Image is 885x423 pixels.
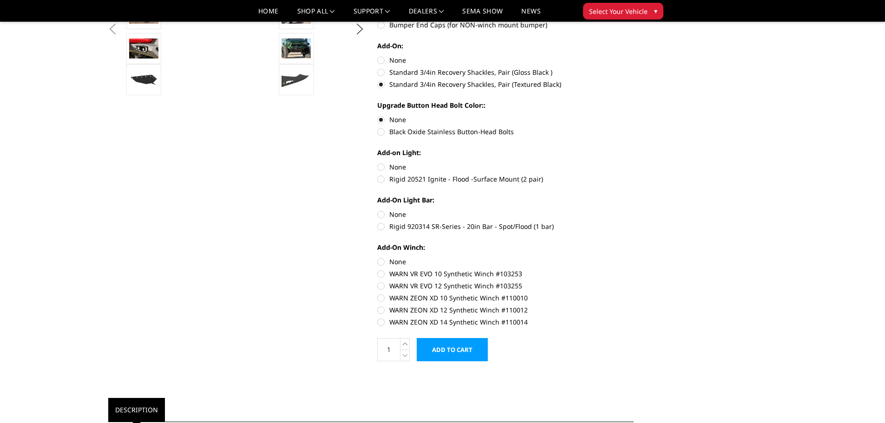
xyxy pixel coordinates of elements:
[377,55,634,65] label: None
[377,305,634,315] label: WARN ZEON XD 12 Synthetic Winch #110012
[129,39,158,58] img: Relocates Front Parking Sensors & Accepts Rigid LED Lights Ignite Series
[353,22,367,36] button: Next
[108,398,165,422] a: Description
[589,7,648,16] span: Select Your Vehicle
[282,72,311,88] img: Bolt-on end cap. Widens your Bronco bumper to match the factory fender flares.
[583,3,663,20] button: Select Your Vehicle
[377,221,634,231] label: Rigid 920314 SR-Series - 20in Bar - Spot/Flood (1 bar)
[654,6,657,16] span: ▾
[377,162,634,172] label: None
[377,127,634,137] label: Black Oxide Stainless Button-Head Bolts
[297,8,335,21] a: shop all
[377,20,634,30] label: Bumper End Caps (for NON-winch mount bumper)
[377,174,634,184] label: Rigid 20521 Ignite - Flood -Surface Mount (2 pair)
[377,79,634,89] label: Standard 3/4in Recovery Shackles, Pair (Textured Black)
[462,8,503,21] a: SEMA Show
[377,257,634,267] label: None
[282,39,311,58] img: Bronco Baja Front (winch mount)
[839,378,885,423] iframe: Chat Widget
[377,293,634,303] label: WARN ZEON XD 10 Synthetic Winch #110010
[409,8,444,21] a: Dealers
[377,209,634,219] label: None
[377,317,634,327] label: WARN ZEON XD 14 Synthetic Winch #110014
[377,100,634,110] label: Upgrade Button Head Bolt Color::
[258,8,278,21] a: Home
[377,269,634,279] label: WARN VR EVO 10 Synthetic Winch #103253
[354,8,390,21] a: Support
[417,338,488,361] input: Add to Cart
[377,281,634,291] label: WARN VR EVO 12 Synthetic Winch #103255
[106,22,120,36] button: Previous
[377,148,634,157] label: Add-on Light:
[377,41,634,51] label: Add-On:
[377,67,634,77] label: Standard 3/4in Recovery Shackles, Pair (Gloss Black )
[377,242,634,252] label: Add-On Winch:
[377,195,634,205] label: Add-On Light Bar:
[521,8,540,21] a: News
[129,72,158,88] img: Reinforced Steel Bolt-On Skid Plate, included with all purchases
[377,115,634,124] label: None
